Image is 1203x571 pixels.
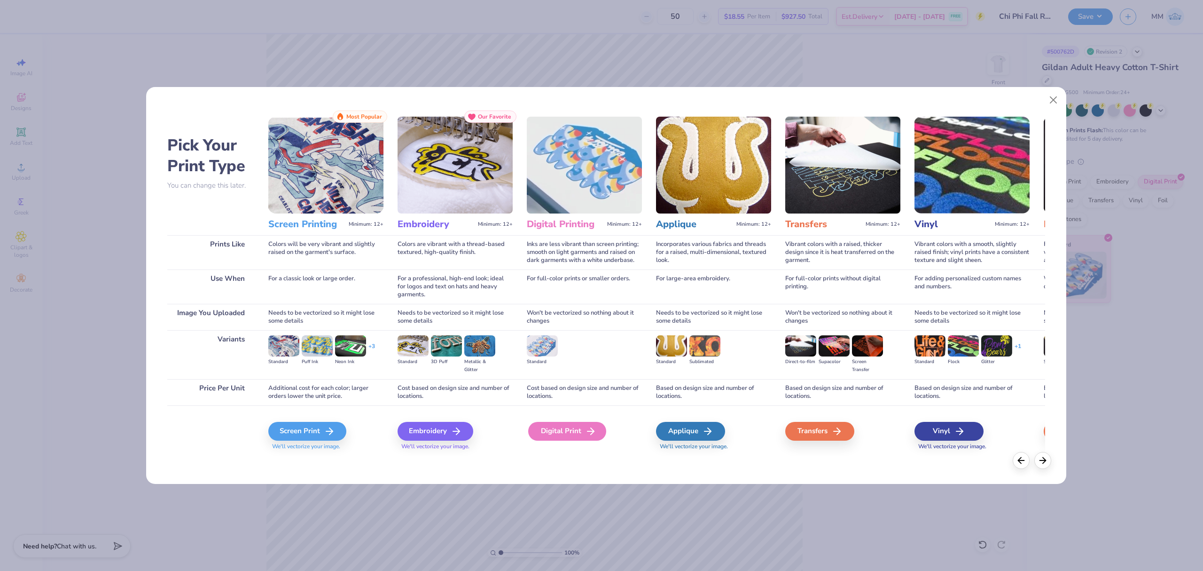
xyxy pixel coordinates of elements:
img: Digital Printing [527,117,642,214]
div: Based on design size and number of locations. [656,379,771,405]
div: Neon Ink [335,358,366,366]
h3: Transfers [785,218,862,230]
img: Standard [914,335,945,356]
img: Embroidery [398,117,513,214]
div: Sublimated [689,358,720,366]
div: Won't be vectorized so nothing about it changes [527,304,642,330]
img: Neon Ink [335,335,366,356]
div: Use When [167,270,254,304]
div: Needs to be vectorized so it might lose some details [914,304,1030,330]
div: Standard [268,358,299,366]
span: We'll vectorize your image. [398,443,513,451]
div: Colors will be very vibrant and slightly raised on the garment's surface. [268,235,383,270]
h3: Applique [656,218,733,230]
div: Screen Transfer [852,358,883,374]
div: Needs to be vectorized so it might lose some details [268,304,383,330]
img: Foil [1044,117,1159,214]
img: Puff Ink [302,335,333,356]
img: Standard [527,335,558,356]
h3: Foil [1044,218,1120,230]
img: Direct-to-film [785,335,816,356]
span: We'll vectorize your image. [268,443,383,451]
div: Vinyl [914,422,984,441]
div: Standard [656,358,687,366]
span: Minimum: 12+ [349,221,383,228]
div: Cost based on design size and number of locations. [398,379,513,405]
img: 3D Puff [431,335,462,356]
img: Sublimated [689,335,720,356]
div: Flock [948,358,979,366]
span: Minimum: 12+ [736,221,771,228]
span: Our Favorite [478,113,511,120]
div: + 3 [368,342,375,358]
div: Vibrant colors with a smooth, slightly raised finish; vinyl prints have a consistent texture and ... [914,235,1030,270]
div: For a professional, high-end look; ideal for logos and text on hats and heavy garments. [398,270,513,304]
div: Needs to be vectorized so it might lose some details [1044,304,1159,330]
div: For adding personalized custom names and numbers. [914,270,1030,304]
div: Supacolor [819,358,850,366]
div: Based on design size and number of locations. [1044,379,1159,405]
div: Won't be vectorized so nothing about it changes [785,304,900,330]
img: Flock [948,335,979,356]
div: Cost based on design size and number of locations. [527,379,642,405]
span: We'll vectorize your image. [914,443,1030,451]
div: Variants [167,330,254,379]
div: Foil [1044,422,1113,441]
div: Transfers [785,422,854,441]
div: Standard [1044,358,1075,366]
div: For full-color prints without digital printing. [785,270,900,304]
div: Puff Ink [302,358,333,366]
div: Direct-to-film [785,358,816,366]
span: Minimum: 12+ [995,221,1030,228]
div: When you want to add a shine to the design that stands out on the garment. [1044,270,1159,304]
img: Supacolor [819,335,850,356]
div: Vibrant colors with a raised, thicker design since it is heat transferred on the garment. [785,235,900,270]
div: Glitter [981,358,1012,366]
span: Most Popular [346,113,382,120]
img: Standard [398,335,429,356]
h3: Digital Printing [527,218,603,230]
img: Vinyl [914,117,1030,214]
button: Close [1045,91,1062,109]
p: You can change this later. [167,182,254,190]
div: Metallic & Glitter [464,358,495,374]
div: Foil prints have a shiny, metallic finish with a smooth, slightly raised surface for a luxurious ... [1044,235,1159,270]
img: Screen Printing [268,117,383,214]
div: Digital Print [528,422,606,441]
div: Applique [656,422,725,441]
div: 3D Puff [431,358,462,366]
div: Based on design size and number of locations. [914,379,1030,405]
div: Needs to be vectorized so it might lose some details [398,304,513,330]
div: Screen Print [268,422,346,441]
span: Minimum: 12+ [478,221,513,228]
div: Price Per Unit [167,379,254,405]
img: Applique [656,117,771,214]
span: We'll vectorize your image. [1044,443,1159,451]
div: Based on design size and number of locations. [785,379,900,405]
div: For large-area embroidery. [656,270,771,304]
div: Inks are less vibrant than screen printing; smooth on light garments and raised on dark garments ... [527,235,642,270]
div: Standard [914,358,945,366]
h2: Pick Your Print Type [167,135,254,176]
img: Transfers [785,117,900,214]
img: Standard [268,335,299,356]
div: Incorporates various fabrics and threads for a raised, multi-dimensional, textured look. [656,235,771,270]
h3: Screen Printing [268,218,345,230]
div: Standard [527,358,558,366]
img: Standard [1044,335,1075,356]
div: Prints Like [167,235,254,270]
span: Minimum: 12+ [607,221,642,228]
img: Screen Transfer [852,335,883,356]
span: We'll vectorize your image. [656,443,771,451]
img: Metallic & Glitter [464,335,495,356]
div: Colors are vibrant with a thread-based textured, high-quality finish. [398,235,513,270]
div: Embroidery [398,422,473,441]
img: Standard [656,335,687,356]
span: Minimum: 12+ [866,221,900,228]
div: + 1 [1015,342,1021,358]
div: Needs to be vectorized so it might lose some details [656,304,771,330]
img: Glitter [981,335,1012,356]
div: Standard [398,358,429,366]
h3: Embroidery [398,218,474,230]
h3: Vinyl [914,218,991,230]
